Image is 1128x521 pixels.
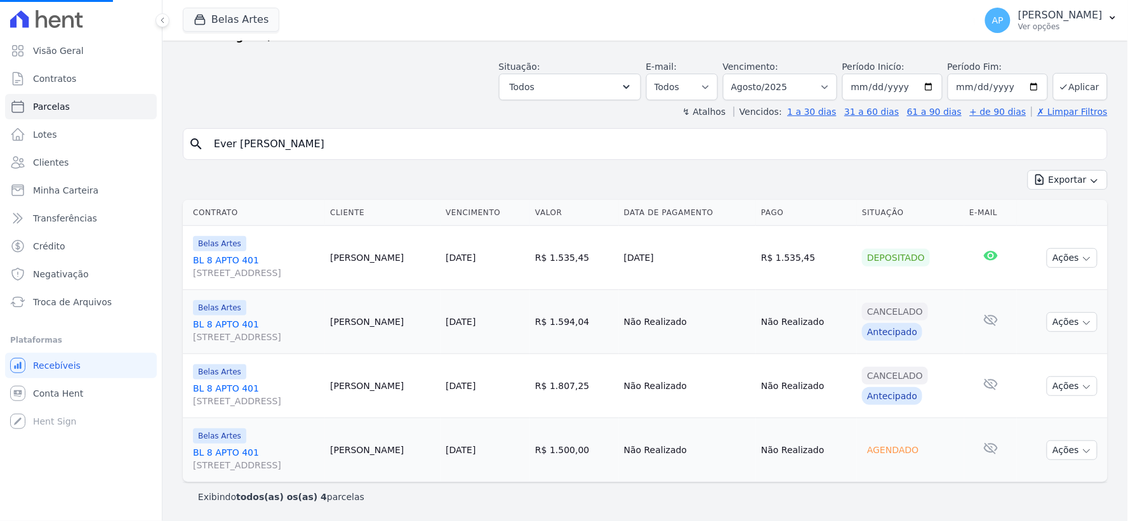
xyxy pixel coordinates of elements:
[646,62,677,72] label: E-mail:
[193,364,246,379] span: Belas Artes
[33,44,84,57] span: Visão Geral
[510,79,534,95] span: Todos
[193,254,320,279] a: BL 8 APTO 401[STREET_ADDRESS]
[446,317,475,327] a: [DATE]
[193,446,320,472] a: BL 8 APTO 401[STREET_ADDRESS]
[193,459,320,472] span: [STREET_ADDRESS]
[189,136,204,152] i: search
[1047,440,1098,460] button: Ações
[723,62,778,72] label: Vencimento:
[33,212,97,225] span: Transferências
[1032,107,1108,117] a: ✗ Limpar Filtros
[756,354,857,418] td: Não Realizado
[5,94,157,119] a: Parcelas
[33,128,57,141] span: Lotes
[1053,73,1108,100] button: Aplicar
[33,359,81,372] span: Recebíveis
[1018,22,1103,32] p: Ver opções
[33,156,69,169] span: Clientes
[5,122,157,147] a: Lotes
[862,249,930,267] div: Depositado
[970,107,1026,117] a: + de 90 dias
[5,150,157,175] a: Clientes
[862,387,922,405] div: Antecipado
[193,382,320,407] a: BL 8 APTO 401[STREET_ADDRESS]
[325,290,441,354] td: [PERSON_NAME]
[862,303,928,320] div: Cancelado
[619,354,756,418] td: Não Realizado
[5,38,157,63] a: Visão Geral
[193,395,320,407] span: [STREET_ADDRESS]
[446,445,475,455] a: [DATE]
[5,289,157,315] a: Troca de Arquivos
[499,74,641,100] button: Todos
[756,226,857,290] td: R$ 1.535,45
[5,234,157,259] a: Crédito
[236,492,327,502] b: todos(as) os(as) 4
[619,226,756,290] td: [DATE]
[682,107,726,117] label: ↯ Atalhos
[183,8,279,32] button: Belas Artes
[193,428,246,444] span: Belas Artes
[964,200,1017,226] th: E-mail
[193,267,320,279] span: [STREET_ADDRESS]
[446,253,475,263] a: [DATE]
[446,381,475,391] a: [DATE]
[33,387,83,400] span: Conta Hent
[5,206,157,231] a: Transferências
[193,300,246,315] span: Belas Artes
[325,200,441,226] th: Cliente
[33,100,70,113] span: Parcelas
[907,107,962,117] a: 61 a 90 dias
[857,200,964,226] th: Situação
[756,290,857,354] td: Não Realizado
[33,72,76,85] span: Contratos
[734,107,782,117] label: Vencidos:
[499,62,540,72] label: Situação:
[5,353,157,378] a: Recebíveis
[530,200,619,226] th: Valor
[844,107,899,117] a: 31 a 60 dias
[1018,9,1103,22] p: [PERSON_NAME]
[530,418,619,482] td: R$ 1.500,00
[198,491,364,503] p: Exibindo parcelas
[1047,312,1098,332] button: Ações
[5,261,157,287] a: Negativação
[183,200,325,226] th: Contrato
[325,418,441,482] td: [PERSON_NAME]
[193,331,320,343] span: [STREET_ADDRESS]
[619,418,756,482] td: Não Realizado
[530,226,619,290] td: R$ 1.535,45
[1047,248,1098,268] button: Ações
[5,66,157,91] a: Contratos
[842,62,905,72] label: Período Inicío:
[1047,376,1098,396] button: Ações
[33,240,65,253] span: Crédito
[325,226,441,290] td: [PERSON_NAME]
[33,268,89,280] span: Negativação
[10,333,152,348] div: Plataformas
[619,290,756,354] td: Não Realizado
[5,178,157,203] a: Minha Carteira
[862,323,922,341] div: Antecipado
[788,107,837,117] a: 1 a 30 dias
[193,236,246,251] span: Belas Artes
[530,354,619,418] td: R$ 1.807,25
[5,381,157,406] a: Conta Hent
[948,60,1048,74] label: Período Fim:
[756,418,857,482] td: Não Realizado
[193,318,320,343] a: BL 8 APTO 401[STREET_ADDRESS]
[756,200,857,226] th: Pago
[530,290,619,354] td: R$ 1.594,04
[206,131,1102,157] input: Buscar por nome do lote ou do cliente
[862,441,924,459] div: Agendado
[975,3,1128,38] button: AP [PERSON_NAME] Ver opções
[1028,170,1108,190] button: Exportar
[619,200,756,226] th: Data de Pagamento
[33,184,98,197] span: Minha Carteira
[33,296,112,308] span: Troca de Arquivos
[441,200,530,226] th: Vencimento
[325,354,441,418] td: [PERSON_NAME]
[862,367,928,385] div: Cancelado
[992,16,1004,25] span: AP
